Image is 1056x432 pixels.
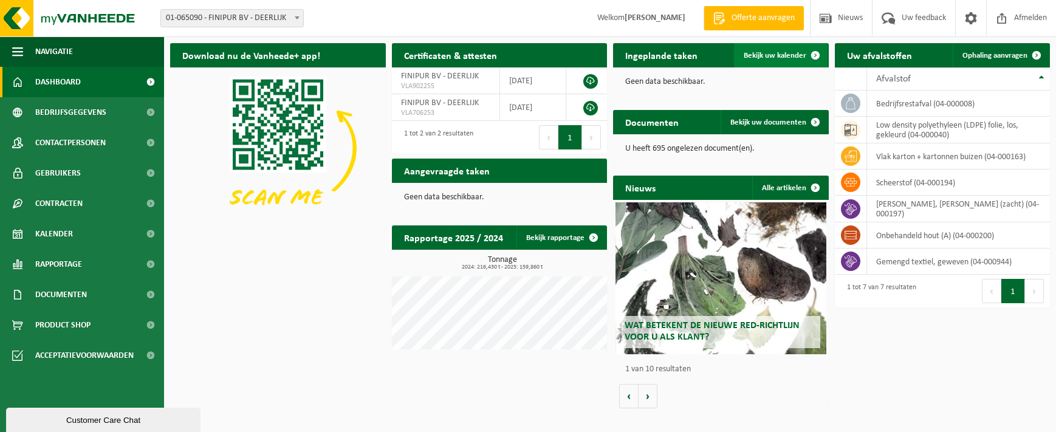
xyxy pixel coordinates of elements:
[539,125,558,149] button: Previous
[744,52,806,60] span: Bekijk uw kalender
[867,117,1051,143] td: low density polyethyleen (LDPE) folie, los, gekleurd (04-000040)
[867,91,1051,117] td: bedrijfsrestafval (04-000008)
[35,188,83,219] span: Contracten
[500,94,566,121] td: [DATE]
[516,225,606,250] a: Bekijk rapportage
[398,256,608,270] h3: Tonnage
[35,310,91,340] span: Product Shop
[170,43,332,67] h2: Download nu de Vanheede+ app!
[953,43,1049,67] a: Ophaling aanvragen
[392,43,509,67] h2: Certificaten & attesten
[1025,279,1044,303] button: Next
[401,72,479,81] span: FINIPUR BV - DEERLIJK
[704,6,804,30] a: Offerte aanvragen
[835,43,924,67] h2: Uw afvalstoffen
[613,110,691,134] h2: Documenten
[721,110,828,134] a: Bekijk uw documenten
[398,264,608,270] span: 2024: 216,430 t - 2025: 159,860 t
[35,67,81,97] span: Dashboard
[867,143,1051,170] td: vlak karton + kartonnen buizen (04-000163)
[867,249,1051,275] td: gemengd textiel, geweven (04-000944)
[35,249,82,279] span: Rapportage
[867,170,1051,196] td: scheerstof (04-000194)
[982,279,1001,303] button: Previous
[35,219,73,249] span: Kalender
[35,36,73,67] span: Navigatie
[613,176,668,199] h2: Nieuws
[35,158,81,188] span: Gebruikers
[401,98,479,108] span: FINIPUR BV - DEERLIJK
[876,74,911,84] span: Afvalstof
[35,340,134,371] span: Acceptatievoorwaarden
[639,384,657,408] button: Volgende
[962,52,1027,60] span: Ophaling aanvragen
[392,159,502,182] h2: Aangevraagde taken
[161,10,303,27] span: 01-065090 - FINIPUR BV - DEERLIJK
[625,365,823,374] p: 1 van 10 resultaten
[729,12,798,24] span: Offerte aanvragen
[752,176,828,200] a: Alle artikelen
[615,202,826,354] a: Wat betekent de nieuwe RED-richtlijn voor u als klant?
[160,9,304,27] span: 01-065090 - FINIPUR BV - DEERLIJK
[625,13,685,22] strong: [PERSON_NAME]
[613,43,710,67] h2: Ingeplande taken
[398,124,473,151] div: 1 tot 2 van 2 resultaten
[625,78,817,86] p: Geen data beschikbaar.
[401,81,490,91] span: VLA902255
[392,225,515,249] h2: Rapportage 2025 / 2024
[35,128,106,158] span: Contactpersonen
[500,67,566,94] td: [DATE]
[404,193,595,202] p: Geen data beschikbaar.
[6,405,203,432] iframe: chat widget
[558,125,582,149] button: 1
[625,145,817,153] p: U heeft 695 ongelezen document(en).
[734,43,828,67] a: Bekijk uw kalender
[867,196,1051,222] td: [PERSON_NAME], [PERSON_NAME] (zacht) (04-000197)
[35,97,106,128] span: Bedrijfsgegevens
[619,384,639,408] button: Vorige
[401,108,490,118] span: VLA706253
[625,321,800,342] span: Wat betekent de nieuwe RED-richtlijn voor u als klant?
[170,67,386,229] img: Download de VHEPlus App
[867,222,1051,249] td: onbehandeld hout (A) (04-000200)
[35,279,87,310] span: Documenten
[582,125,601,149] button: Next
[841,278,916,304] div: 1 tot 7 van 7 resultaten
[730,118,806,126] span: Bekijk uw documenten
[1001,279,1025,303] button: 1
